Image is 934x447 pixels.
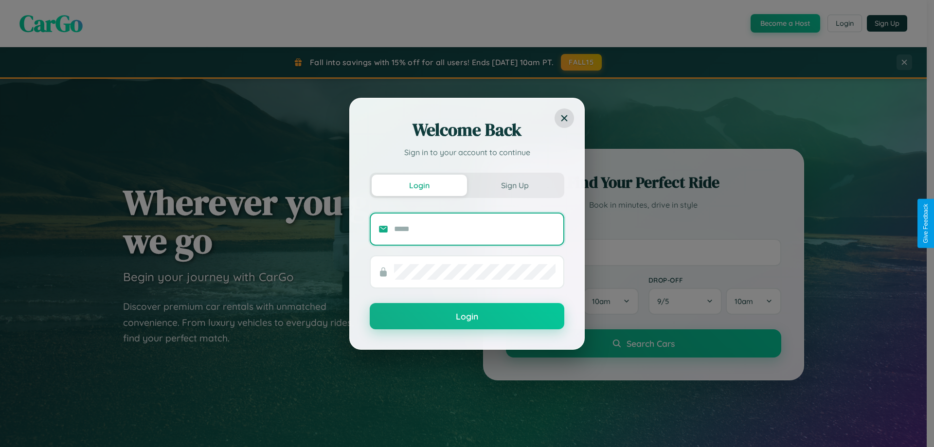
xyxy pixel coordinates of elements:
[467,175,562,196] button: Sign Up
[372,175,467,196] button: Login
[370,118,564,142] h2: Welcome Back
[370,303,564,329] button: Login
[370,146,564,158] p: Sign in to your account to continue
[922,204,929,243] div: Give Feedback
